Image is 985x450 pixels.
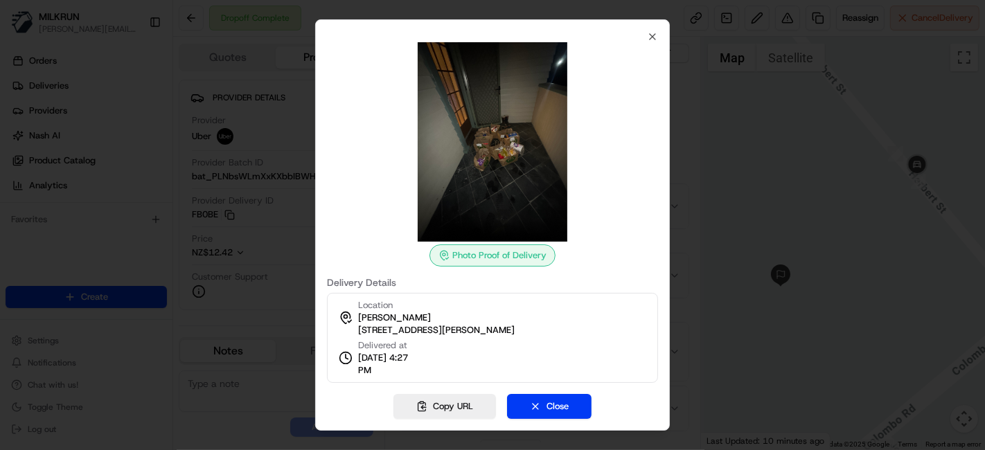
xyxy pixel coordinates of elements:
[327,278,658,287] label: Delivery Details
[507,394,592,419] button: Close
[358,299,393,312] span: Location
[358,312,431,324] span: [PERSON_NAME]
[393,394,496,419] button: Copy URL
[393,42,592,242] img: photo_proof_of_delivery image
[358,352,422,377] span: [DATE] 4:27 PM
[358,339,422,352] span: Delivered at
[429,244,556,267] div: Photo Proof of Delivery
[358,324,515,336] span: [STREET_ADDRESS][PERSON_NAME]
